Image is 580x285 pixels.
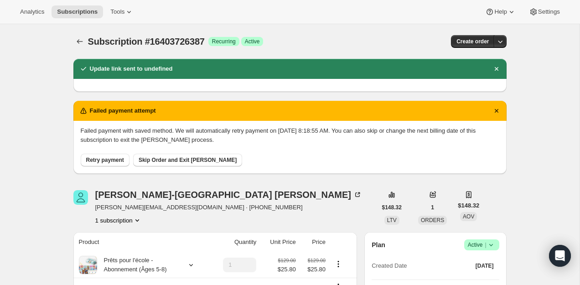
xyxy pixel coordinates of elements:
[95,216,142,225] button: Product actions
[523,5,565,18] button: Settings
[95,203,362,212] span: [PERSON_NAME][EMAIL_ADDRESS][DOMAIN_NAME] · [PHONE_NUMBER]
[458,201,479,210] span: $148.32
[88,36,205,47] span: Subscription #16403726387
[425,201,440,214] button: 1
[95,190,362,199] div: [PERSON_NAME]-[GEOGRAPHIC_DATA] [PERSON_NAME]
[301,265,326,274] span: $25.80
[97,256,179,274] div: Prêts pour l'école - Abonnement (Âges 5-8)
[463,213,474,220] span: AOV
[139,156,237,164] span: Skip Order and Exit [PERSON_NAME]
[377,201,407,214] button: $148.32
[73,35,86,48] button: Subscriptions
[278,258,295,263] small: $129.00
[431,204,434,211] span: 1
[331,259,346,269] button: Product actions
[451,35,494,48] button: Create order
[105,5,139,18] button: Tools
[81,126,499,145] p: Failed payment with saved method. We will automatically retry payment on [DATE] 8:18:55 AM. You c...
[245,38,260,45] span: Active
[308,258,326,263] small: $129.00
[15,5,50,18] button: Analytics
[86,156,124,164] span: Retry payment
[212,38,236,45] span: Recurring
[90,64,173,73] h2: Update link sent to undefined
[73,232,211,252] th: Product
[110,8,124,16] span: Tools
[494,8,507,16] span: Help
[81,154,129,166] button: Retry payment
[538,8,560,16] span: Settings
[485,241,486,249] span: |
[456,38,489,45] span: Create order
[299,232,328,252] th: Price
[490,104,503,117] button: Dismiss notification
[133,154,242,166] button: Skip Order and Exit [PERSON_NAME]
[73,190,88,205] span: Marie-france Despault
[480,5,521,18] button: Help
[259,232,298,252] th: Unit Price
[90,106,156,115] h2: Failed payment attempt
[210,232,259,252] th: Quantity
[382,204,402,211] span: $148.32
[20,8,44,16] span: Analytics
[468,240,496,249] span: Active
[372,240,385,249] h2: Plan
[79,256,97,274] img: product img
[470,259,499,272] button: [DATE]
[421,217,444,223] span: ORDERS
[549,245,571,267] div: Open Intercom Messenger
[476,262,494,269] span: [DATE]
[372,261,407,270] span: Created Date
[278,265,296,274] span: $25.80
[490,62,503,75] button: Dismiss notification
[387,217,397,223] span: LTV
[52,5,103,18] button: Subscriptions
[57,8,98,16] span: Subscriptions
